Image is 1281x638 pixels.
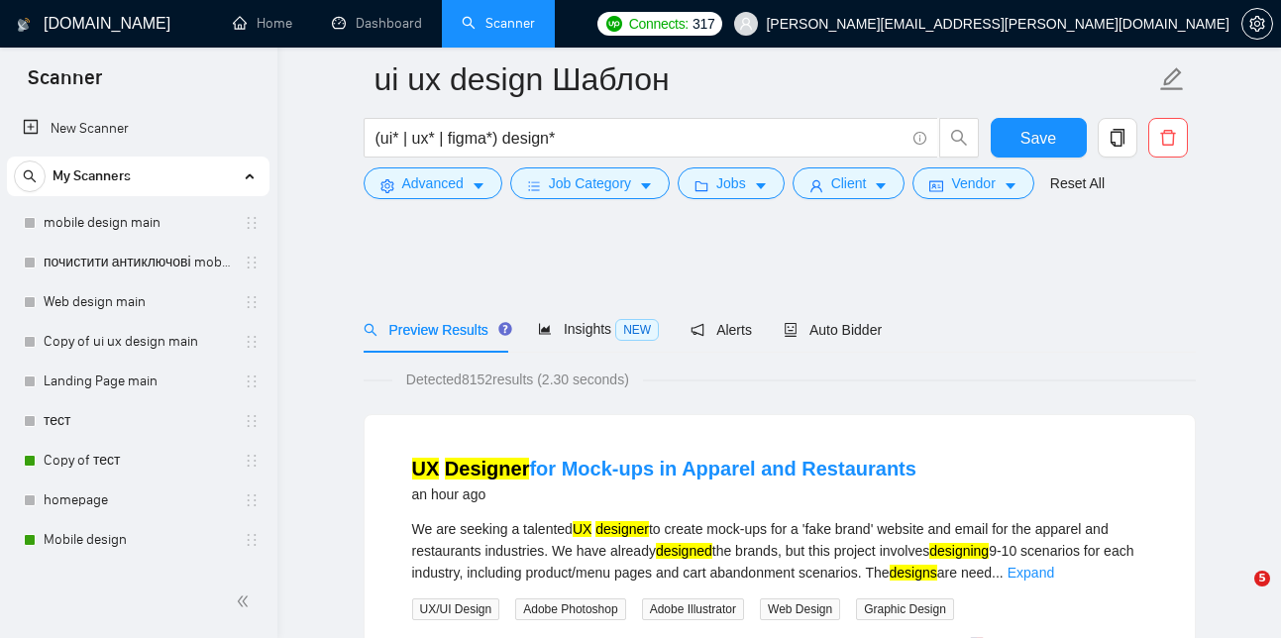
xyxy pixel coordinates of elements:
input: Search Freelance Jobs... [375,126,905,151]
button: setting [1241,8,1273,40]
span: Advanced [402,172,464,194]
span: holder [244,413,260,429]
span: search [364,323,377,337]
span: Save [1020,126,1056,151]
span: Job Category [549,172,631,194]
button: copy [1098,118,1137,158]
div: an hour ago [412,482,916,506]
a: почистити антиключові mobile design main [44,243,232,282]
span: Graphic Design [856,598,954,620]
span: 317 [693,13,714,35]
a: Copy of тест [44,441,232,480]
span: Alerts [691,322,752,338]
span: Client [831,172,867,194]
span: info-circle [913,132,926,145]
mark: designed [656,543,712,559]
span: double-left [236,591,256,611]
a: homeHome [233,15,292,32]
span: Vendor [951,172,995,194]
span: UX/UI Design [412,598,500,620]
span: Adobe Illustrator [642,598,744,620]
button: Save [991,118,1087,158]
span: idcard [929,178,943,193]
span: caret-down [754,178,768,193]
button: delete [1148,118,1188,158]
span: user [809,178,823,193]
span: Adobe Photoshop [515,598,625,620]
div: We are seeking a talented to create mock-ups for a 'fake brand' website and email for the apparel... [412,518,1147,584]
span: Auto Bidder [784,322,882,338]
span: area-chart [538,322,552,336]
span: My Scanners [53,157,131,196]
span: holder [244,532,260,548]
button: folderJobscaret-down [678,167,785,199]
iframe: Intercom live chat [1214,571,1261,618]
button: search [939,118,979,158]
a: setting [1241,16,1273,32]
span: caret-down [1004,178,1017,193]
span: caret-down [472,178,485,193]
a: mobile design main [44,203,232,243]
span: caret-down [639,178,653,193]
mark: designs [890,565,937,581]
span: holder [244,215,260,231]
a: Web design [44,560,232,599]
span: search [15,169,45,183]
a: New Scanner [23,109,254,149]
span: Preview Results [364,322,506,338]
a: Copy of ui ux design main [44,322,232,362]
mark: UX [573,521,591,537]
input: Scanner name... [374,54,1155,104]
span: Connects: [629,13,689,35]
span: Insights [538,321,659,337]
span: 5 [1254,571,1270,586]
span: folder [694,178,708,193]
mark: designing [929,543,989,559]
span: Detected 8152 results (2.30 seconds) [392,369,643,390]
a: dashboardDashboard [332,15,422,32]
span: holder [244,492,260,508]
button: search [14,160,46,192]
a: Expand [1008,565,1054,581]
mark: UX [412,458,440,479]
span: notification [691,323,704,337]
a: UX Designerfor Mock-ups in Apparel and Restaurants [412,458,916,479]
span: Jobs [716,172,746,194]
a: Mobile design [44,520,232,560]
span: holder [244,453,260,469]
a: тест [44,401,232,441]
button: barsJob Categorycaret-down [510,167,670,199]
img: upwork-logo.png [606,16,622,32]
button: userClientcaret-down [793,167,906,199]
span: copy [1099,129,1136,147]
a: homepage [44,480,232,520]
span: caret-down [874,178,888,193]
span: holder [244,373,260,389]
li: New Scanner [7,109,269,149]
mark: Designer [445,458,530,479]
span: search [940,129,978,147]
span: delete [1149,129,1187,147]
span: setting [380,178,394,193]
span: holder [244,334,260,350]
span: bars [527,178,541,193]
span: robot [784,323,798,337]
button: idcardVendorcaret-down [912,167,1033,199]
a: Landing Page main [44,362,232,401]
img: logo [17,9,31,41]
span: holder [244,255,260,270]
span: ... [992,565,1004,581]
span: user [739,17,753,31]
a: searchScanner [462,15,535,32]
div: Tooltip anchor [496,320,514,338]
span: setting [1242,16,1272,32]
a: Reset All [1050,172,1105,194]
span: holder [244,294,260,310]
button: settingAdvancedcaret-down [364,167,502,199]
span: Web Design [760,598,840,620]
a: Web design main [44,282,232,322]
span: edit [1159,66,1185,92]
span: NEW [615,319,659,341]
mark: designer [595,521,649,537]
span: Scanner [12,63,118,105]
